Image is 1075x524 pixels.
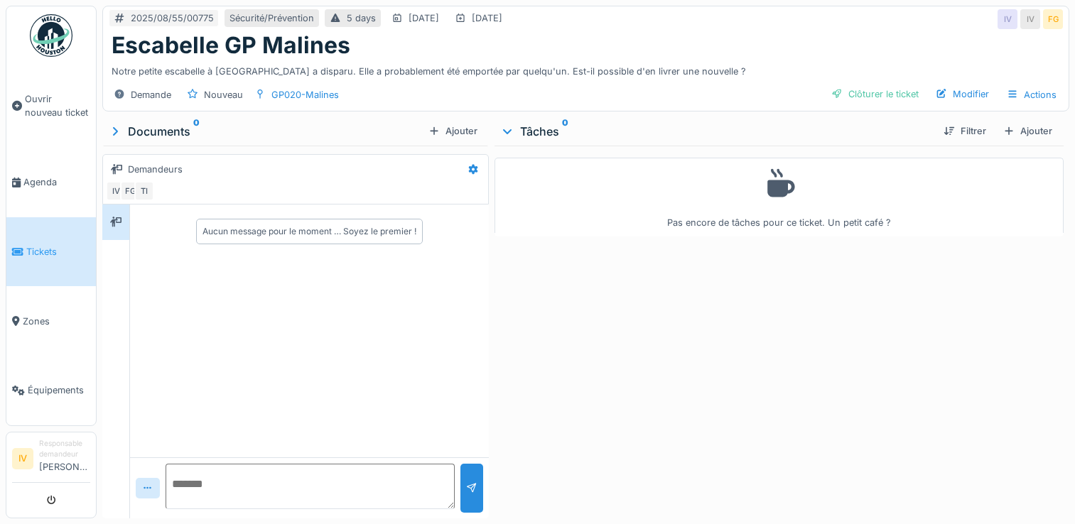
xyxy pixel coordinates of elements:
[112,32,350,59] h1: Escabelle GP Malines
[106,181,126,201] div: IV
[930,84,995,104] div: Modifier
[998,9,1017,29] div: IV
[12,438,90,483] a: IV Responsable demandeur[PERSON_NAME]
[28,383,90,397] span: Équipements
[998,121,1058,141] div: Ajouter
[202,225,416,238] div: Aucun message pour le moment … Soyez le premier !
[204,88,243,102] div: Nouveau
[23,175,90,189] span: Agenda
[128,163,183,176] div: Demandeurs
[1043,9,1063,29] div: FG
[1020,9,1040,29] div: IV
[826,84,924,104] div: Clôturer le ticket
[6,217,96,287] a: Tickets
[120,181,140,201] div: FG
[347,11,376,25] div: 5 days
[134,181,154,201] div: TI
[39,438,90,460] div: Responsable demandeur
[23,315,90,328] span: Zones
[562,123,568,140] sup: 0
[423,121,483,141] div: Ajouter
[131,11,214,25] div: 2025/08/55/00775
[108,123,423,140] div: Documents
[504,164,1054,230] div: Pas encore de tâches pour ce ticket. Un petit café ?
[131,88,171,102] div: Demande
[409,11,439,25] div: [DATE]
[25,92,90,119] span: Ouvrir nouveau ticket
[30,14,72,57] img: Badge_color-CXgf-gQk.svg
[26,245,90,258] span: Tickets
[938,121,992,141] div: Filtrer
[229,11,314,25] div: Sécurité/Prévention
[6,356,96,425] a: Équipements
[472,11,502,25] div: [DATE]
[112,59,1060,78] div: Notre petite escabelle à [GEOGRAPHIC_DATA] a disparu. Elle a probablement été emportée par quelqu...
[500,123,932,140] div: Tâches
[1000,84,1063,105] div: Actions
[6,148,96,217] a: Agenda
[39,438,90,479] li: [PERSON_NAME]
[12,448,33,469] li: IV
[271,88,339,102] div: GP020-Malines
[193,123,200,140] sup: 0
[6,65,96,148] a: Ouvrir nouveau ticket
[6,286,96,356] a: Zones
